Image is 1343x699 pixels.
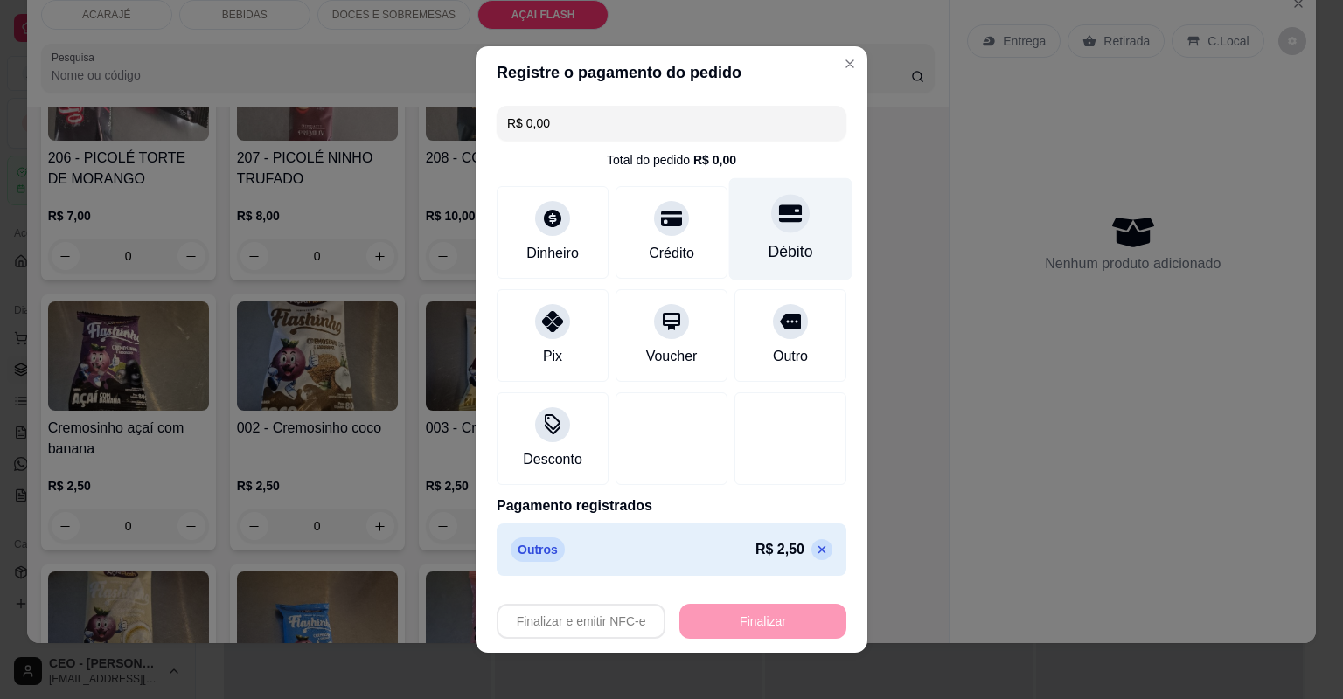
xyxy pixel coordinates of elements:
[511,537,565,562] p: Outros
[476,46,867,99] header: Registre o pagamento do pedido
[773,346,808,367] div: Outro
[526,243,579,264] div: Dinheiro
[607,151,736,169] div: Total do pedido
[836,50,864,78] button: Close
[543,346,562,367] div: Pix
[755,539,804,560] p: R$ 2,50
[646,346,698,367] div: Voucher
[507,106,836,141] input: Ex.: hambúrguer de cordeiro
[649,243,694,264] div: Crédito
[497,495,846,516] p: Pagamento registrados
[523,449,582,470] div: Desconto
[693,151,736,169] div: R$ 0,00
[769,240,813,263] div: Débito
